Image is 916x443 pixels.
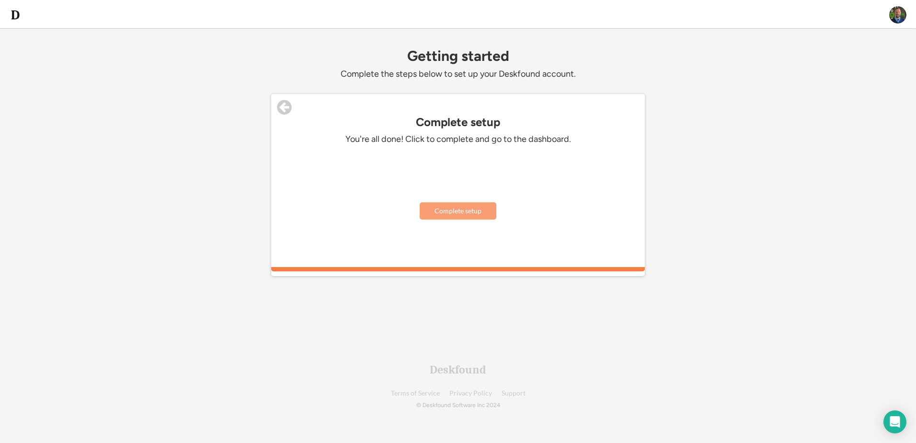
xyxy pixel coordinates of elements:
[271,116,645,129] div: Complete setup
[430,364,486,375] div: Deskfound
[420,202,496,220] button: Complete setup
[502,390,526,397] a: Support
[449,390,492,397] a: Privacy Policy
[271,69,645,80] div: Complete the steps below to set up your Deskfound account.
[273,267,643,271] div: 100%
[314,134,602,145] div: You're all done! Click to complete and go to the dashboard.
[271,48,645,64] div: Getting started
[391,390,440,397] a: Terms of Service
[883,410,906,433] div: Open Intercom Messenger
[10,9,21,21] img: d-whitebg.png
[889,6,906,23] img: ACg8ocIRUaAUcnbCQ-DHfm-IKZ7QpakjStA0g907wAMLCZGSEnWOJv4=s96-c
